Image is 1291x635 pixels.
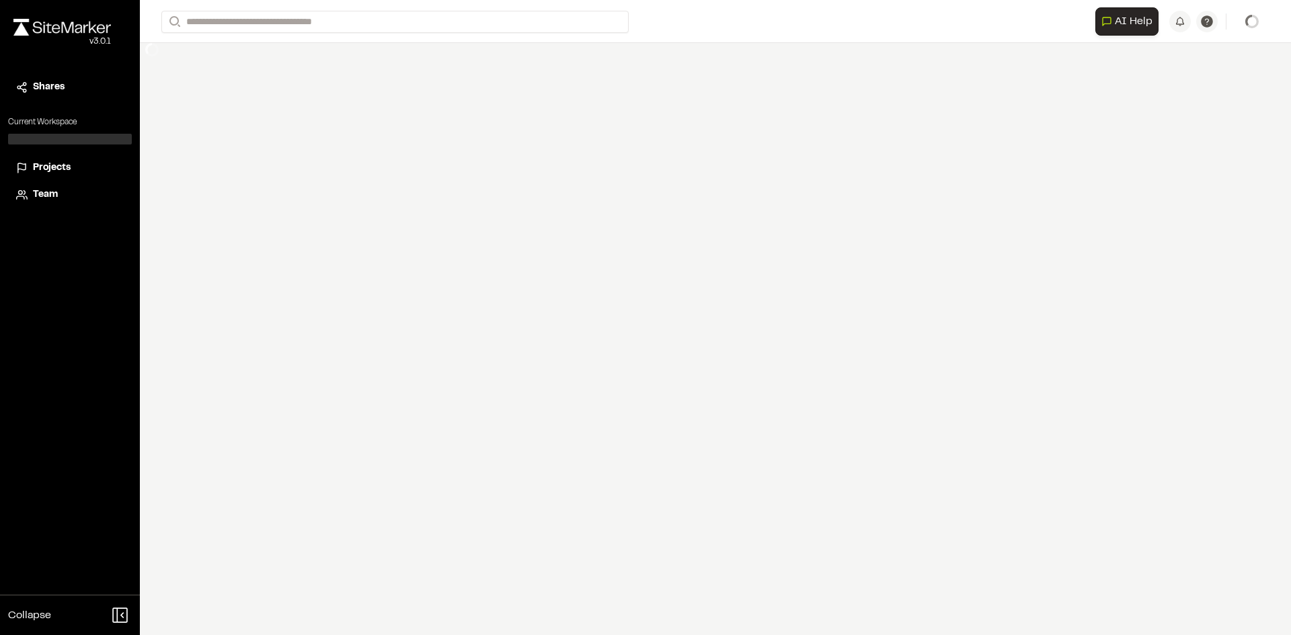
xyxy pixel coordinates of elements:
[16,187,124,202] a: Team
[161,11,186,33] button: Search
[16,80,124,95] a: Shares
[13,19,111,36] img: rebrand.png
[1095,7,1164,36] div: Open AI Assistant
[8,607,51,624] span: Collapse
[13,36,111,48] div: Oh geez...please don't...
[1115,13,1152,30] span: AI Help
[8,116,132,128] p: Current Workspace
[16,161,124,175] a: Projects
[1095,7,1159,36] button: Open AI Assistant
[33,161,71,175] span: Projects
[33,80,65,95] span: Shares
[33,187,58,202] span: Team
